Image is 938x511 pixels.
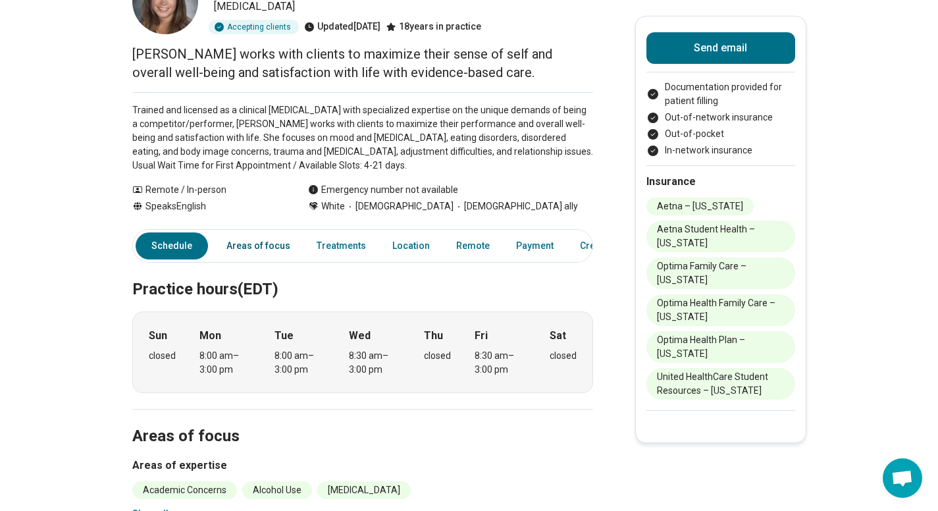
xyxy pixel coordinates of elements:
a: Treatments [309,232,374,259]
strong: Tue [274,328,294,344]
div: 18 years in practice [386,20,481,34]
div: closed [149,349,176,363]
div: Accepting clients [209,20,299,34]
span: White [321,200,345,213]
h2: Insurance [646,174,795,190]
div: 8:30 am – 3:00 pm [349,349,400,377]
div: closed [550,349,577,363]
a: Schedule [136,232,208,259]
a: Payment [508,232,561,259]
div: Updated [DATE] [304,20,380,34]
a: Remote [448,232,498,259]
a: Credentials [572,232,638,259]
h2: Areas of focus [132,394,593,448]
li: In-network insurance [646,144,795,157]
strong: Fri [475,328,488,344]
li: Documentation provided for patient filling [646,80,795,108]
div: 8:00 am – 3:00 pm [274,349,325,377]
h2: Practice hours (EDT) [132,247,593,301]
div: Remote / In-person [132,183,282,197]
strong: Sun [149,328,167,344]
strong: Thu [424,328,443,344]
div: 8:00 am – 3:00 pm [199,349,250,377]
a: Location [384,232,438,259]
li: Academic Concerns [132,481,237,499]
li: Aetna – [US_STATE] [646,198,754,215]
li: Optima Health Plan – [US_STATE] [646,331,795,363]
li: Out-of-network insurance [646,111,795,124]
div: Emergency number not available [308,183,458,197]
li: Out-of-pocket [646,127,795,141]
h3: Areas of expertise [132,458,593,473]
div: When does the program meet? [132,311,593,393]
span: [DEMOGRAPHIC_DATA] [345,200,454,213]
li: [MEDICAL_DATA] [317,481,411,499]
li: Alcohol Use [242,481,312,499]
ul: Payment options [646,80,795,157]
div: Speaks English [132,200,282,213]
strong: Mon [199,328,221,344]
li: Optima Health Family Care – [US_STATE] [646,294,795,326]
li: United HealthCare Student Resources – [US_STATE] [646,368,795,400]
strong: Sat [550,328,566,344]
p: [PERSON_NAME] works with clients to maximize their sense of self and overall well-being and satis... [132,45,593,82]
li: Optima Family Care – [US_STATE] [646,257,795,289]
span: [DEMOGRAPHIC_DATA] ally [454,200,578,213]
button: Send email [646,32,795,64]
div: 8:30 am – 3:00 pm [475,349,525,377]
li: Aetna Student Health – [US_STATE] [646,221,795,252]
div: closed [424,349,451,363]
div: Open chat [883,458,922,498]
a: Areas of focus [219,232,298,259]
strong: Wed [349,328,371,344]
p: Trained and licensed as a clinical [MEDICAL_DATA] with specialized expertise on the unique demand... [132,103,593,173]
